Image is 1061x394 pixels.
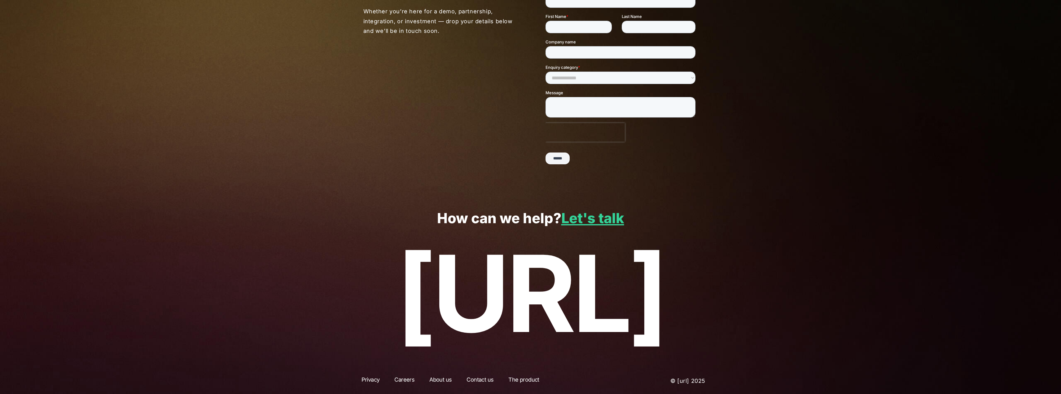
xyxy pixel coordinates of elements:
[363,7,516,36] p: Whether you’re here for a demo, partnership, integration, or investment — drop your details below...
[356,375,385,387] a: Privacy
[618,375,706,387] p: © [URL] 2025
[181,210,880,226] p: How can we help?
[503,375,545,387] a: The product
[461,375,499,387] a: Contact us
[181,234,880,353] p: [URL]
[424,375,457,387] a: About us
[561,210,624,227] a: Let's talk
[389,375,420,387] a: Careers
